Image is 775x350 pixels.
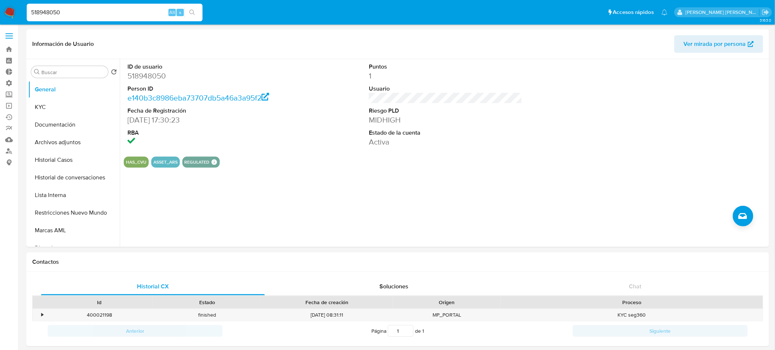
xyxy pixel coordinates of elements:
div: Id [51,299,148,306]
h1: Contactos [32,258,763,266]
div: Proceso [506,299,758,306]
dd: Activa [369,137,522,147]
dt: RBA [127,129,281,137]
button: General [28,81,120,98]
dt: Fecha de Registración [127,107,281,115]
span: Historial CX [137,282,169,291]
span: Alt [169,9,175,16]
button: search-icon [185,7,200,18]
dd: 1 [369,71,522,81]
a: e140b3c8986eba73707db5a46a3a95f2 [127,92,269,103]
div: KYC seg360 [501,309,763,321]
button: Restricciones Nuevo Mundo [28,204,120,222]
h1: Información de Usuario [32,40,94,48]
button: Historial de conversaciones [28,169,120,186]
a: Notificaciones [661,9,668,15]
a: Salir [762,8,770,16]
span: Página de [371,325,424,337]
div: • [41,311,43,318]
span: Accesos rápidos [613,8,654,16]
span: Chat [629,282,642,291]
button: Buscar [34,69,40,75]
dt: Estado de la cuenta [369,129,522,137]
button: Marcas AML [28,222,120,239]
dt: Riesgo PLD [369,107,522,115]
button: Lista Interna [28,186,120,204]
button: Archivos adjuntos [28,134,120,151]
dt: Puntos [369,63,522,71]
dt: Person ID [127,85,281,93]
button: KYC [28,98,120,116]
dd: [DATE] 17:30:23 [127,115,281,125]
input: Buscar usuario o caso... [27,8,203,17]
dt: ID de usuario [127,63,281,71]
dd: MIDHIGH [369,115,522,125]
div: Estado [158,299,256,306]
button: Volver al orden por defecto [111,69,117,77]
div: finished [153,309,261,321]
dd: 518948050 [127,71,281,81]
span: s [179,9,181,16]
span: Soluciones [380,282,409,291]
dt: Usuario [369,85,522,93]
div: [DATE] 08:31:11 [261,309,393,321]
button: Anterior [48,325,223,337]
div: MP_PORTAL [393,309,501,321]
div: Origen [398,299,496,306]
span: Ver mirada por persona [684,35,746,53]
button: Siguiente [573,325,748,337]
div: 400021198 [45,309,153,321]
input: Buscar [41,69,105,76]
div: Fecha de creación [266,299,388,306]
span: 1 [422,327,424,335]
p: roberto.munoz@mercadolibre.com [686,9,760,16]
button: Ver mirada por persona [674,35,763,53]
button: Direcciones [28,239,120,257]
button: Documentación [28,116,120,134]
button: Historial Casos [28,151,120,169]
